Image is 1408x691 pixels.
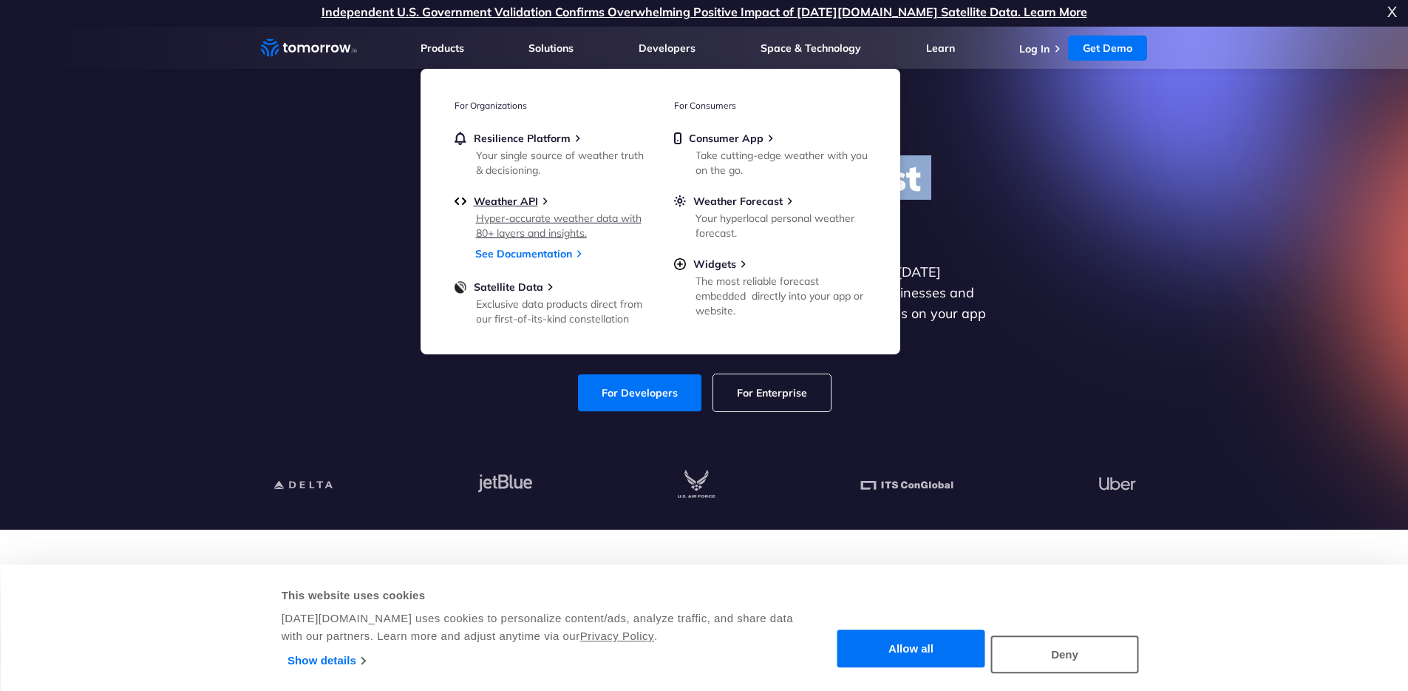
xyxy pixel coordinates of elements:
div: Hyper-accurate weather data with 80+ layers and insights. [476,211,648,240]
a: WidgetsThe most reliable forecast embedded directly into your app or website. [674,257,866,315]
a: Space & Technology [761,41,861,55]
button: Allow all [837,630,985,668]
a: Consumer AppTake cutting-edge weather with you on the go. [674,132,866,175]
a: Get Demo [1068,36,1147,61]
img: sun.svg [674,195,686,208]
img: mobile.svg [674,132,681,145]
div: [DATE][DOMAIN_NAME] uses cookies to personalize content/ads, analyze traffic, and share data with... [282,610,795,645]
span: Resilience Platform [474,132,571,145]
a: For Enterprise [713,374,831,411]
div: The most reliable forecast embedded directly into your app or website. [696,274,868,318]
img: plus-circle.svg [674,257,686,271]
a: Developers [639,41,696,55]
img: bell.svg [455,132,466,145]
span: Weather Forecast [693,195,783,208]
div: Your hyperlocal personal weather forecast. [696,211,868,240]
a: Learn [926,41,955,55]
div: Your single source of weather truth & decisioning. [476,148,648,178]
h3: For Organizations [455,100,647,111]
span: Weather API [474,195,538,208]
a: Products [421,41,464,55]
a: Independent U.S. Government Validation Confirms Overwhelming Positive Impact of [DATE][DOMAIN_NAM... [322,4,1087,19]
a: Satellite DataExclusive data products direct from our first-of-its-kind constellation [455,280,647,323]
a: For Developers [578,374,701,411]
a: Home link [261,37,357,59]
a: Privacy Policy [580,630,654,642]
span: Satellite Data [474,280,543,294]
img: api.svg [455,195,466,208]
h3: For Consumers [674,100,866,111]
a: Show details [288,650,365,672]
p: Get reliable and precise weather data through our free API. Count on [DATE][DOMAIN_NAME] for quic... [419,262,990,345]
div: This website uses cookies [282,587,795,604]
div: Exclusive data products direct from our first-of-its-kind constellation [476,297,648,326]
a: Resilience PlatformYour single source of weather truth & decisioning. [455,132,647,175]
span: Widgets [693,257,736,271]
a: See Documentation [475,247,572,260]
h1: Explore the World’s Best Weather API [419,155,990,244]
a: Solutions [528,41,574,55]
button: Deny [991,636,1139,673]
a: Weather APIHyper-accurate weather data with 80+ layers and insights. [455,195,647,237]
a: Log In [1019,42,1050,55]
img: satellite-data-menu.png [455,280,466,294]
div: Take cutting-edge weather with you on the go. [696,148,868,178]
span: Consumer App [689,132,763,145]
a: Weather ForecastYour hyperlocal personal weather forecast. [674,195,866,237]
